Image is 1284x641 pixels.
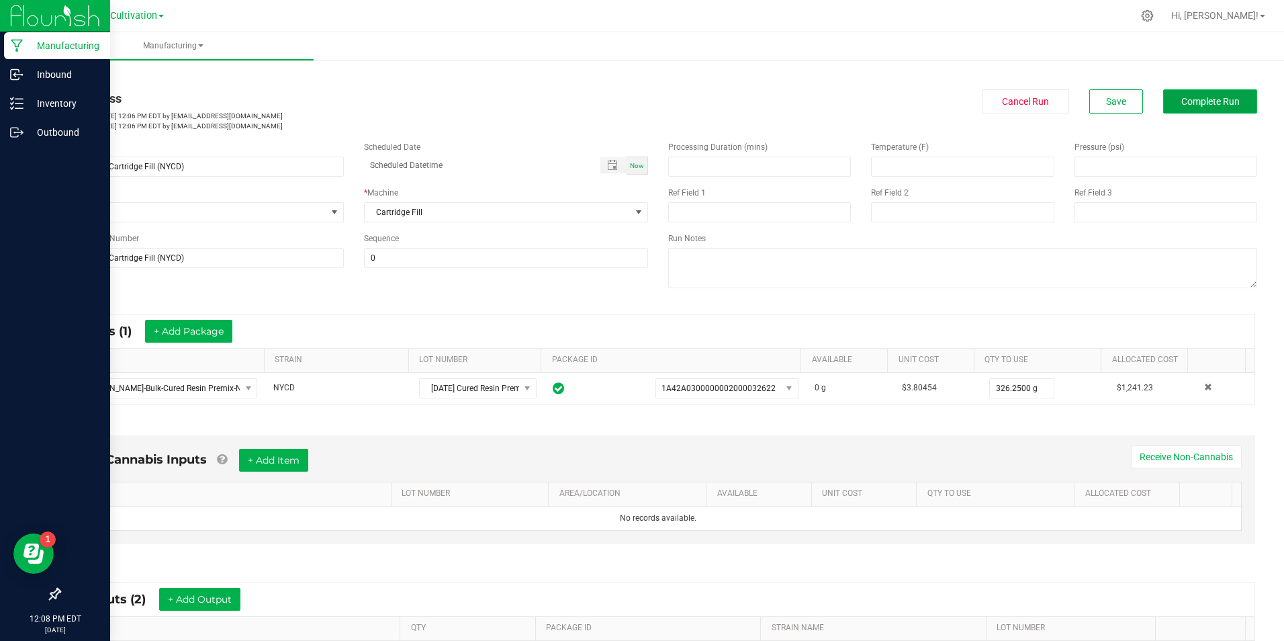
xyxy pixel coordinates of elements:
[902,383,937,392] span: $3.80454
[668,142,768,152] span: Processing Duration (mins)
[159,588,240,611] button: + Add Output
[75,592,159,607] span: Outputs (2)
[1198,355,1240,366] a: Sortable
[364,142,420,152] span: Scheduled Date
[32,32,314,60] a: Manufacturing
[717,488,807,499] a: AVAILABLESortable
[10,97,24,110] inline-svg: Inventory
[1117,383,1153,392] span: $1,241.23
[24,124,104,140] p: Outbound
[821,383,826,392] span: g
[559,488,701,499] a: AREA/LOCATIONSortable
[10,68,24,81] inline-svg: Inbound
[1089,89,1143,114] button: Save
[59,89,648,108] div: In Progress
[13,533,54,574] iframe: Resource center
[217,452,227,467] a: Add Non-Cannabis items that were also consumed in the run (e.g. gloves and packaging); Also add N...
[10,39,24,52] inline-svg: Manufacturing
[59,121,648,131] p: [DATE] 12:06 PM EDT by [EMAIL_ADDRESS][DOMAIN_NAME]
[71,379,240,398] span: [PERSON_NAME]-Bulk-Cured Resin Premix-NYCD
[812,355,882,366] a: AVAILABLESortable
[815,383,819,392] span: 0
[997,623,1150,634] a: LOT NUMBERSortable
[10,126,24,139] inline-svg: Outbound
[367,188,398,198] span: Machine
[75,324,145,339] span: Inputs (1)
[402,488,543,499] a: LOT NUMBERSortable
[1163,89,1257,114] button: Complete Run
[24,38,104,54] p: Manufacturing
[668,234,706,243] span: Run Notes
[273,383,295,392] span: NYCD
[59,111,648,121] p: [DATE] 12:06 PM EDT by [EMAIL_ADDRESS][DOMAIN_NAME]
[1131,445,1242,468] button: Receive Non-Cannabis
[72,355,259,366] a: ITEMSortable
[145,320,232,343] button: + Add Package
[60,203,326,222] span: None
[600,157,627,173] span: Toggle popup
[927,488,1069,499] a: QTY TO USESortable
[899,355,969,366] a: Unit CostSortable
[1112,355,1183,366] a: Allocated CostSortable
[984,355,1095,366] a: QTY TO USESortable
[32,40,314,52] span: Manufacturing
[1074,188,1112,198] span: Ref Field 3
[871,188,909,198] span: Ref Field 2
[1106,96,1126,107] span: Save
[552,355,796,366] a: PACKAGE IDSortable
[655,378,798,398] span: NO DATA FOUND
[871,142,929,152] span: Temperature (F)
[1171,10,1258,21] span: Hi, [PERSON_NAME]!
[85,488,385,499] a: ITEMSortable
[661,384,776,393] span: 1A42A0300000002000032622
[72,623,395,634] a: ITEMSortable
[365,203,631,222] span: Cartridge Fill
[364,234,399,243] span: Sequence
[420,379,519,398] span: [DATE] Cured Resin Premix (NYCD Kush)
[411,623,531,634] a: QTYSortable
[110,10,157,22] span: Cultivation
[1190,488,1227,499] a: Sortable
[1181,96,1240,107] span: Complete Run
[546,623,755,634] a: PACKAGE IDSortable
[1139,9,1156,22] div: Manage settings
[24,95,104,112] p: Inventory
[40,531,56,548] iframe: Resource center unread badge
[6,613,104,625] p: 12:08 PM EDT
[1166,623,1240,634] a: Sortable
[24,67,104,83] p: Inbound
[553,380,564,396] span: In Sync
[668,188,706,198] span: Ref Field 1
[239,449,308,472] button: + Add Item
[6,625,104,635] p: [DATE]
[70,378,257,398] span: NO DATA FOUND
[630,162,644,169] span: Now
[275,355,403,366] a: STRAINSortable
[982,89,1069,114] button: Cancel Run
[364,157,587,173] input: Scheduled Datetime
[75,452,207,467] span: Non-Cannabis Inputs
[1002,96,1049,107] span: Cancel Run
[419,355,536,366] a: LOT NUMBERSortable
[1074,142,1124,152] span: Pressure (psi)
[822,488,911,499] a: Unit CostSortable
[772,623,981,634] a: STRAIN NAMESortable
[75,507,1241,530] td: No records available.
[1085,488,1175,499] a: Allocated CostSortable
